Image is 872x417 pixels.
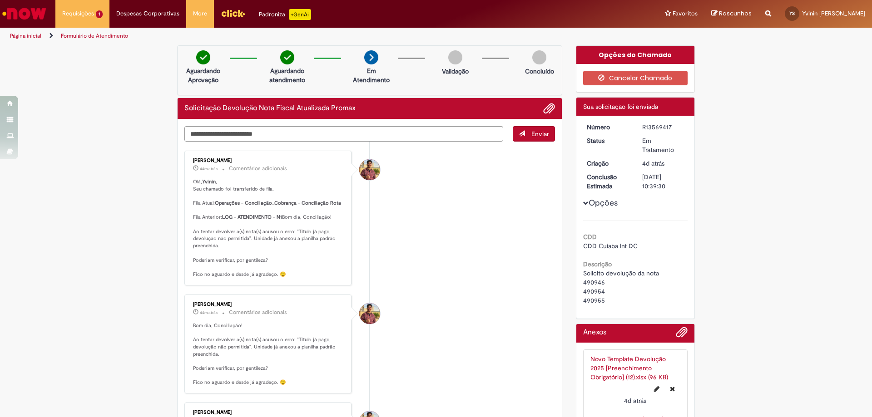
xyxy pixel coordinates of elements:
span: Sua solicitação foi enviada [583,103,658,111]
button: Editar nome de arquivo Novo Template Devolução 2025 [Preenchimento Obrigatório] (12).xlsx [649,382,665,396]
b: CDD [583,233,597,241]
img: check-circle-green.png [196,50,210,64]
span: Requisições [62,9,94,18]
button: Adicionar anexos [543,103,555,114]
a: Rascunhos [711,10,752,18]
dt: Criação [580,159,636,168]
p: Olá, , Seu chamado foi transferido de fila. Fila Atual: Fila Anterior: Bom dia, Conciliação! Ao t... [193,178,344,278]
img: img-circle-grey.png [448,50,462,64]
button: Excluir Novo Template Devolução 2025 [Preenchimento Obrigatório] (12).xlsx [664,382,680,396]
span: YS [789,10,795,16]
div: Vitor Jeremias Da Silva [359,159,380,180]
span: 44m atrás [200,310,218,315]
div: [PERSON_NAME] [193,302,344,307]
time: 29/09/2025 11:55:52 [200,310,218,315]
div: 26/09/2025 09:39:26 [642,159,684,168]
div: [PERSON_NAME] [193,410,344,415]
time: 26/09/2025 09:39:26 [642,159,664,167]
span: Enviar [531,130,549,138]
div: Padroniza [259,9,311,20]
div: R13569417 [642,123,684,132]
p: Concluído [525,67,554,76]
dt: Número [580,123,636,132]
div: Em Tratamento [642,136,684,154]
time: 26/09/2025 09:38:45 [624,397,646,405]
a: Novo Template Devolução 2025 [Preenchimento Obrigatório] (12).xlsx (96 KB) [590,355,668,381]
div: [DATE] 10:39:30 [642,172,684,191]
p: Em Atendimento [349,66,393,84]
p: Aguardando atendimento [265,66,309,84]
img: click_logo_yellow_360x200.png [221,6,245,20]
small: Comentários adicionais [229,165,287,172]
div: Opções do Chamado [576,46,695,64]
p: Validação [442,67,469,76]
span: Rascunhos [719,9,752,18]
b: Yvinin [202,178,216,185]
b: Descrição [583,260,612,268]
p: +GenAi [289,9,311,20]
dt: Status [580,136,636,145]
img: arrow-next.png [364,50,378,64]
button: Adicionar anexos [676,326,688,343]
textarea: Digite sua mensagem aqui... [184,126,503,142]
p: Bom dia, Conciliação! Ao tentar devolver a(s) nota(s) acusou o erro: "Título já pago, devolução n... [193,322,344,386]
ul: Trilhas de página [7,28,575,44]
a: Formulário de Atendimento [61,32,128,39]
time: 29/09/2025 11:55:52 [200,166,218,172]
div: [PERSON_NAME] [193,158,344,163]
span: 4d atrás [624,397,646,405]
span: Favoritos [673,9,698,18]
img: img-circle-grey.png [532,50,546,64]
b: Operações - Conciliação_Cobrança - Conciliação Rota [215,200,341,206]
h2: Solicitação Devolução Nota Fiscal Atualizada Promax Histórico de tíquete [184,104,356,113]
img: ServiceNow [1,5,48,23]
p: Aguardando Aprovação [181,66,225,84]
span: Despesas Corporativas [116,9,179,18]
div: Vitor Jeremias Da Silva [359,303,380,324]
h2: Anexos [583,329,606,337]
span: Yvinin [PERSON_NAME] [802,10,865,17]
span: More [193,9,207,18]
span: Solicito devolução da nota 490946 490954 490955 [583,269,659,304]
a: Página inicial [10,32,41,39]
span: 1 [96,10,103,18]
span: CDD Cuiaba Int DC [583,242,638,250]
small: Comentários adicionais [229,309,287,316]
span: 44m atrás [200,166,218,172]
button: Cancelar Chamado [583,71,688,85]
b: LOG - ATENDIMENTO - N1 [222,214,282,221]
span: 4d atrás [642,159,664,167]
dt: Conclusão Estimada [580,172,636,191]
img: check-circle-green.png [280,50,294,64]
button: Enviar [513,126,555,142]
